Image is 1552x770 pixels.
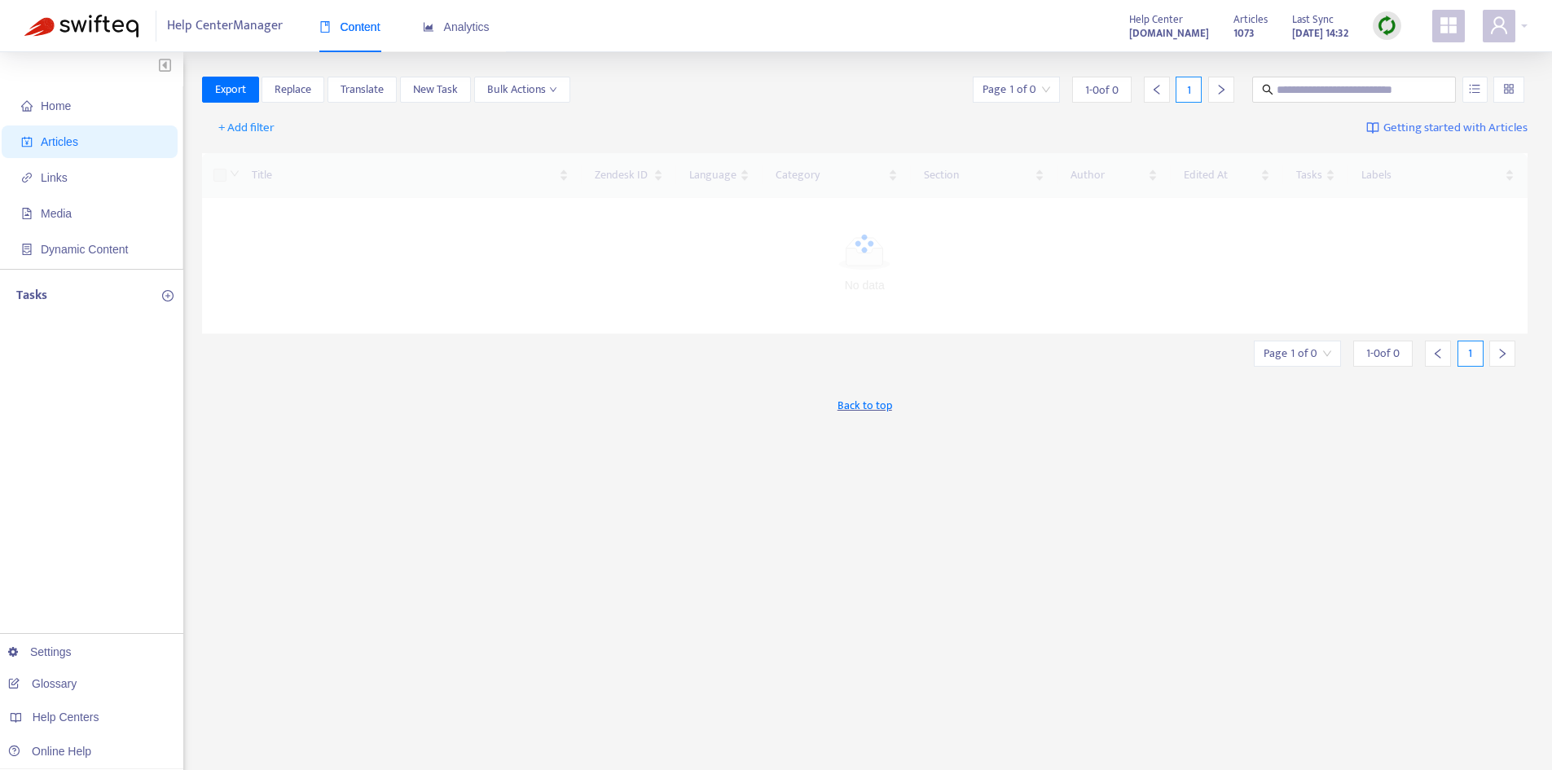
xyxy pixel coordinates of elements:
[202,77,259,103] button: Export
[341,81,384,99] span: Translate
[1366,345,1400,362] span: 1 - 0 of 0
[1457,341,1484,367] div: 1
[21,172,33,183] span: link
[1129,11,1183,29] span: Help Center
[1462,77,1488,103] button: unordered-list
[41,171,68,184] span: Links
[24,15,138,37] img: Swifteq
[1176,77,1202,103] div: 1
[413,81,458,99] span: New Task
[549,86,557,94] span: down
[1497,348,1508,359] span: right
[1377,15,1397,36] img: sync.dc5367851b00ba804db3.png
[423,20,490,33] span: Analytics
[21,100,33,112] span: home
[8,677,77,690] a: Glossary
[167,11,283,42] span: Help Center Manager
[319,21,331,33] span: book
[400,77,471,103] button: New Task
[1432,348,1444,359] span: left
[8,745,91,758] a: Online Help
[262,77,324,103] button: Replace
[16,286,47,306] p: Tasks
[1366,115,1528,141] a: Getting started with Articles
[215,81,246,99] span: Export
[1262,84,1273,95] span: search
[41,99,71,112] span: Home
[206,115,287,141] button: + Add filter
[474,77,570,103] button: Bulk Actionsdown
[1469,83,1480,95] span: unordered-list
[1216,84,1227,95] span: right
[218,118,275,138] span: + Add filter
[1383,119,1528,138] span: Getting started with Articles
[41,207,72,220] span: Media
[1292,24,1348,42] strong: [DATE] 14:32
[1233,11,1268,29] span: Articles
[1151,84,1163,95] span: left
[1439,15,1458,35] span: appstore
[8,645,72,658] a: Settings
[328,77,397,103] button: Translate
[1489,15,1509,35] span: user
[1366,121,1379,134] img: image-link
[275,81,311,99] span: Replace
[21,244,33,255] span: container
[423,21,434,33] span: area-chart
[1129,24,1209,42] a: [DOMAIN_NAME]
[41,135,78,148] span: Articles
[33,711,99,724] span: Help Centers
[1085,81,1119,99] span: 1 - 0 of 0
[41,243,128,256] span: Dynamic Content
[1233,24,1255,42] strong: 1073
[838,397,892,414] span: Back to top
[319,20,380,33] span: Content
[21,136,33,147] span: account-book
[1292,11,1334,29] span: Last Sync
[487,81,557,99] span: Bulk Actions
[21,208,33,219] span: file-image
[162,290,174,301] span: plus-circle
